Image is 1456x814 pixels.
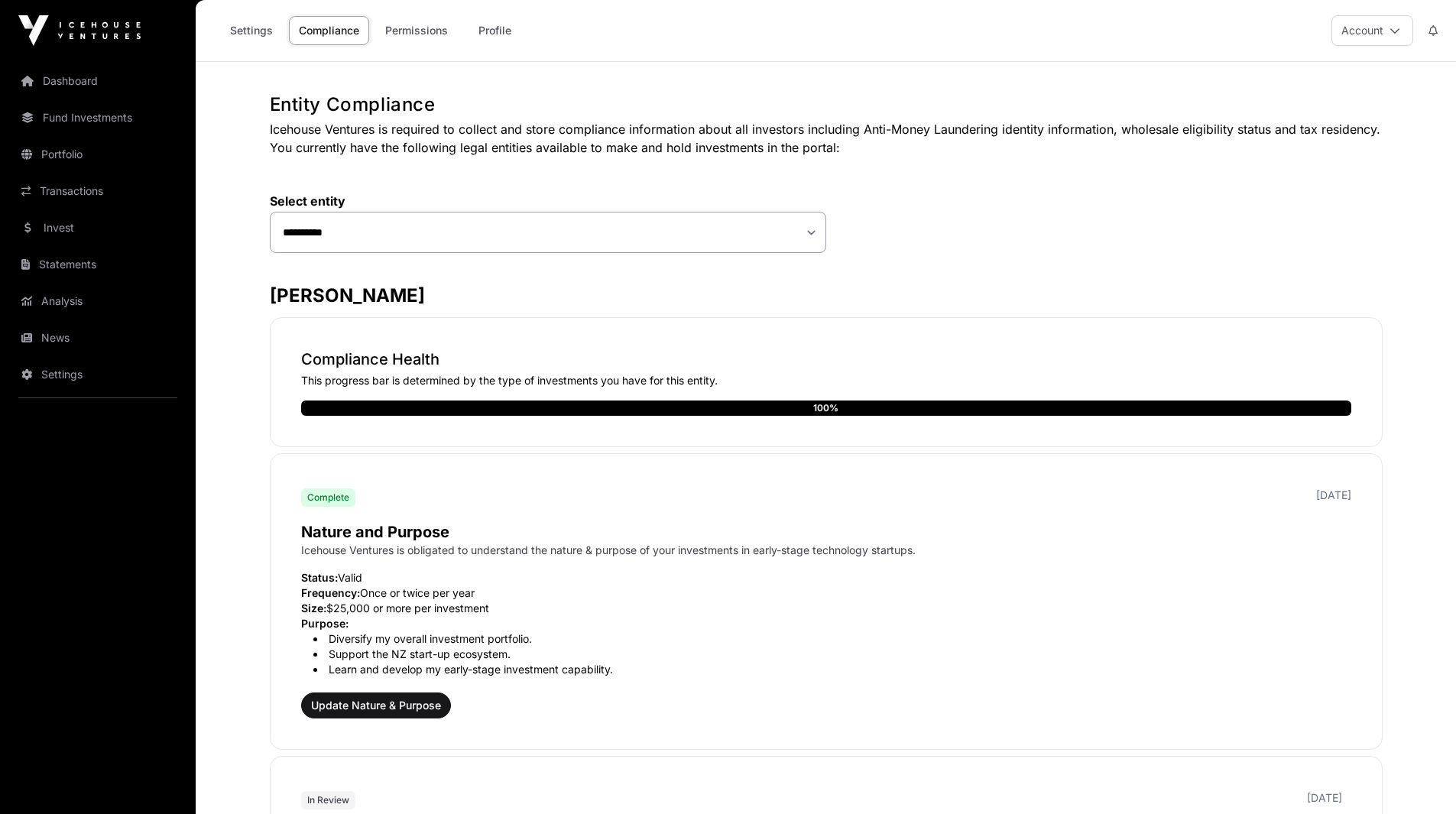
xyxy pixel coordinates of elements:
a: Dashboard [12,64,183,98]
a: Statements [12,248,183,281]
span: Size: [301,602,326,615]
a: Permissions [375,16,458,45]
a: News [12,321,183,355]
span: In Review [307,794,349,806]
span: Frequency: [301,586,360,599]
span: Status: [301,571,338,584]
p: Icehouse Ventures is obligated to understand the nature & purpose of your investments in early-st... [301,543,1351,558]
a: Settings [12,358,183,391]
p: Icehouse Ventures is required to collect and store compliance information about all investors inc... [270,120,1383,157]
p: Nature and Purpose [301,521,1351,543]
p: Valid [301,570,1351,585]
li: Learn and develop my early-stage investment capability. [313,662,1351,677]
a: Compliance [289,16,369,45]
a: Settings [220,16,283,45]
p: This progress bar is determined by the type of investments you have for this entity. [301,373,1351,388]
iframe: Chat Widget [1380,741,1456,814]
li: Diversify my overall investment portfolio. [313,631,1351,647]
a: Transactions [12,174,183,208]
button: Account [1331,15,1413,46]
button: Update Nature & Purpose [301,692,451,718]
a: Portfolio [12,138,183,171]
p: Compliance Health [301,349,1351,370]
div: 100% [813,401,838,416]
h1: Entity Compliance [270,92,1383,117]
p: [DATE] [1316,488,1351,503]
a: Invest [12,211,183,245]
label: Select entity [270,193,826,209]
p: Purpose: [301,616,1351,631]
a: Profile [464,16,525,45]
span: Update Nature & Purpose [311,698,441,713]
img: Icehouse Ventures Logo [18,15,141,46]
h3: [PERSON_NAME] [270,284,1383,308]
li: Support the NZ start-up ecosystem. [313,647,1351,662]
p: $25,000 or more per investment [301,601,1351,616]
p: Once or twice per year [301,585,1351,601]
a: Fund Investments [12,101,183,135]
p: [DATE] [1307,790,1342,806]
span: Complete [307,491,349,504]
a: Analysis [12,284,183,318]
